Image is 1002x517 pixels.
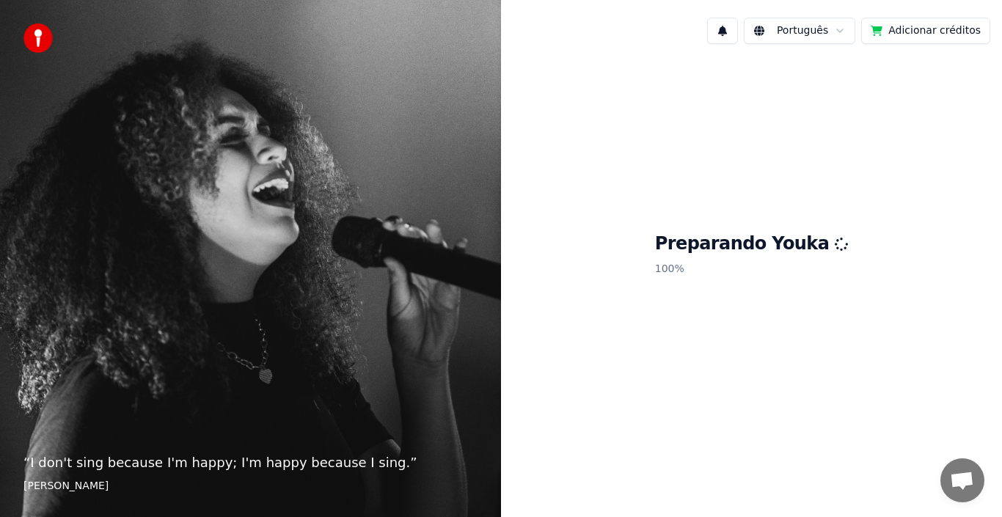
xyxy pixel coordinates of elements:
p: “ I don't sing because I'm happy; I'm happy because I sing. ” [23,452,478,473]
footer: [PERSON_NAME] [23,479,478,494]
h1: Preparando Youka [655,232,849,256]
img: youka [23,23,53,53]
p: 100 % [655,256,849,282]
div: Bate-papo aberto [940,458,984,502]
button: Adicionar créditos [861,18,990,44]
